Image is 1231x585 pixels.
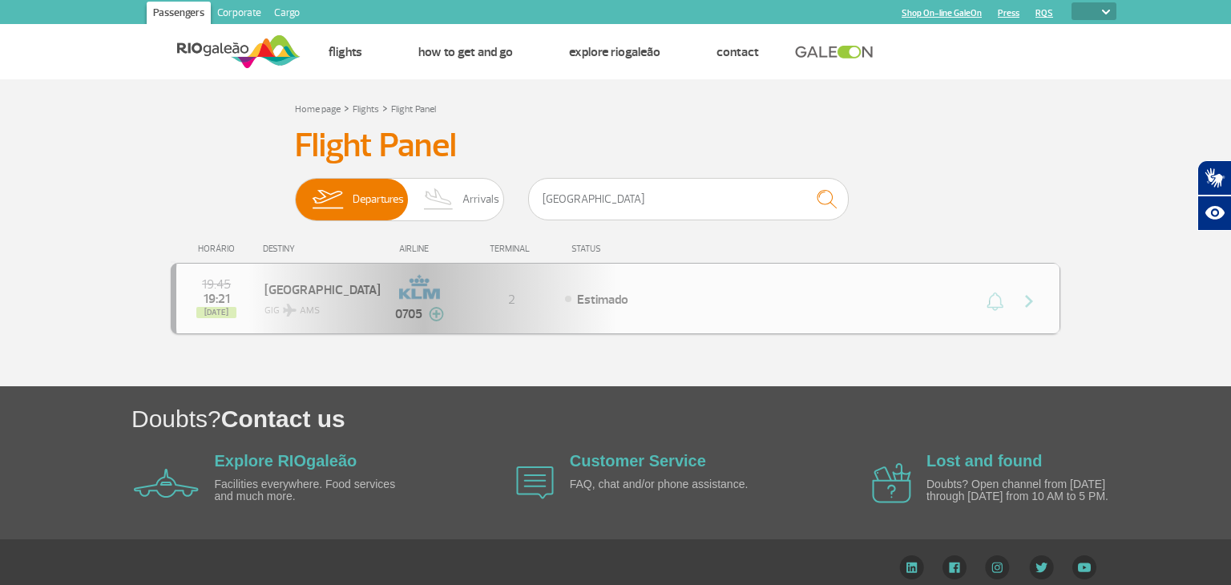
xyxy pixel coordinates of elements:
a: > [382,99,388,117]
img: Facebook [942,555,967,579]
div: STATUS [563,244,694,254]
a: Shop On-line GaleOn [902,8,982,18]
a: Passengers [147,2,211,27]
span: Arrivals [462,179,499,220]
a: Home page [295,103,341,115]
a: Cargo [268,2,306,27]
a: Flight Panel [391,103,436,115]
a: Flights [353,103,379,115]
a: Flights [329,44,362,60]
h3: Flight Panel [295,126,936,166]
img: airplane icon [134,469,199,498]
img: Instagram [985,555,1010,579]
h1: Doubts? [131,402,1231,435]
a: How to get and go [418,44,513,60]
span: Contact us [221,405,345,432]
button: Abrir tradutor de língua de sinais. [1197,160,1231,196]
p: Facilities everywhere. Food services and much more. [215,478,399,503]
a: RQS [1035,8,1053,18]
a: Explore RIOgaleão [569,44,660,60]
img: airplane icon [872,463,911,503]
a: Press [998,8,1019,18]
img: LinkedIn [899,555,924,579]
a: Contact [716,44,759,60]
div: HORÁRIO [176,244,263,254]
img: YouTube [1072,555,1096,579]
div: AIRLINE [379,244,459,254]
a: Corporate [211,2,268,27]
span: Departures [353,179,404,220]
a: > [344,99,349,117]
img: airplane icon [516,466,554,499]
div: Plugin de acessibilidade da Hand Talk. [1197,160,1231,231]
p: FAQ, chat and/or phone assistance. [570,478,754,490]
p: Doubts? Open channel from [DATE] through [DATE] from 10 AM to 5 PM. [926,478,1111,503]
img: Twitter [1029,555,1054,579]
button: Abrir recursos assistivos. [1197,196,1231,231]
a: Customer Service [570,452,706,470]
img: slider-desembarque [415,179,462,220]
div: DESTINY [263,244,380,254]
a: Lost and found [926,452,1042,470]
img: slider-embarque [302,179,353,220]
a: Explore RIOgaleão [215,452,357,470]
input: Flight, city or airline [528,178,849,220]
div: TERMINAL [459,244,563,254]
